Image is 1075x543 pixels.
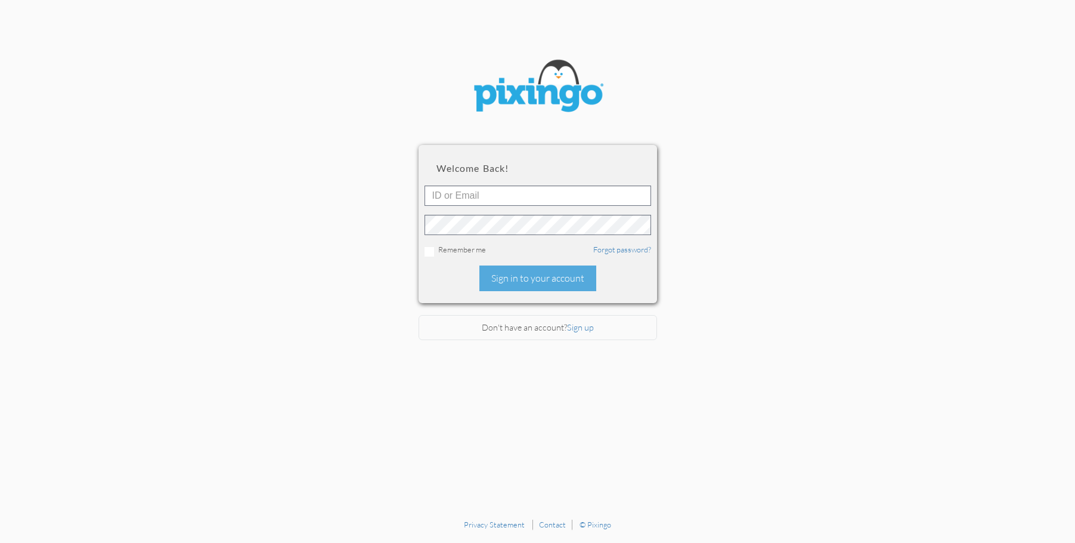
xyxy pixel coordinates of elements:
a: Forgot password? [593,245,651,254]
h2: Welcome back! [436,163,639,174]
div: Don't have an account? [419,315,657,341]
a: Privacy Statement [464,520,525,529]
input: ID or Email [425,186,651,206]
img: pixingo logo [466,54,609,121]
a: Contact [539,520,566,529]
div: Sign in to your account [479,266,596,291]
a: © Pixingo [580,520,611,529]
div: Remember me [425,244,651,257]
a: Sign up [567,322,594,332]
